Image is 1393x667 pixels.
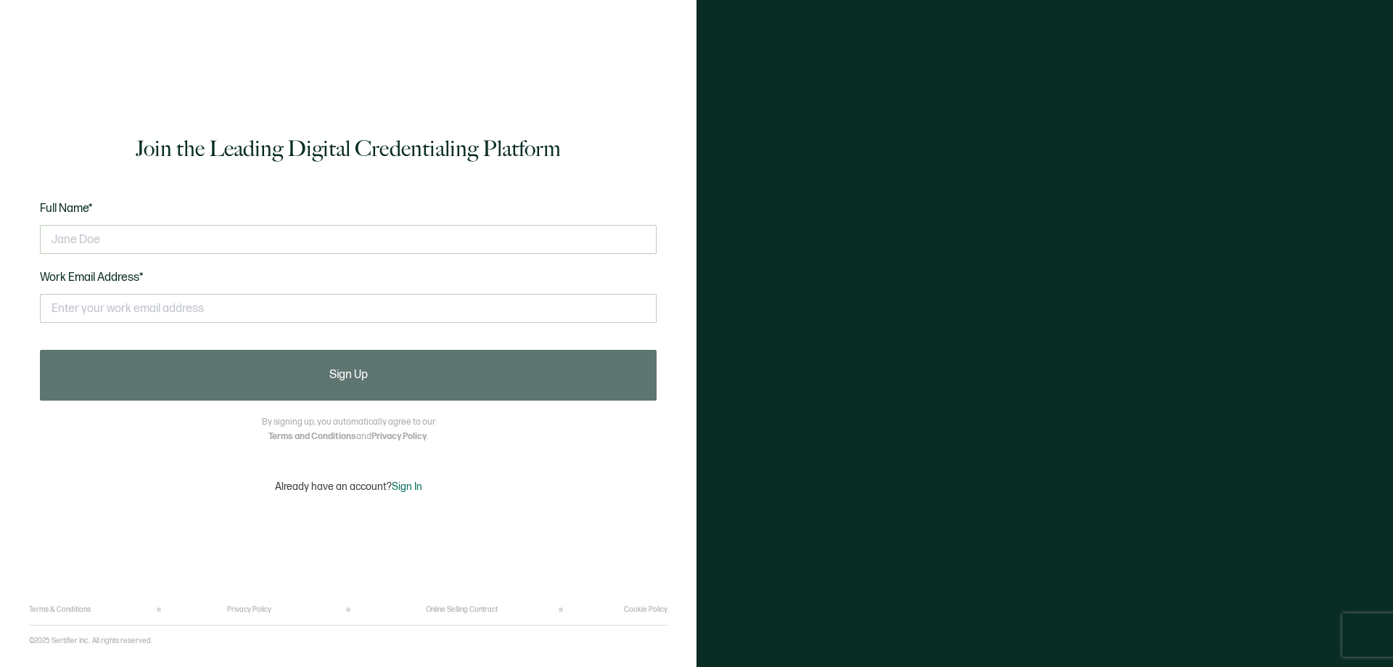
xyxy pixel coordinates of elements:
a: Terms & Conditions [29,605,91,614]
span: Sign Up [329,369,368,381]
p: ©2025 Sertifier Inc.. All rights reserved. [29,637,152,645]
a: Cookie Policy [624,605,667,614]
a: Privacy Policy [227,605,271,614]
button: Sign Up [40,350,657,401]
span: Sign In [392,480,422,493]
h1: Join the Leading Digital Credentialing Platform [136,134,561,163]
input: Jane Doe [40,225,657,254]
span: Full Name* [40,202,93,216]
span: Work Email Address* [40,271,144,285]
a: Online Selling Contract [426,605,498,614]
input: Enter your work email address [40,294,657,323]
a: Privacy Policy [371,431,427,442]
p: Already have an account? [275,480,422,493]
p: By signing up, you automatically agree to our and . [262,415,435,444]
a: Terms and Conditions [268,431,356,442]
